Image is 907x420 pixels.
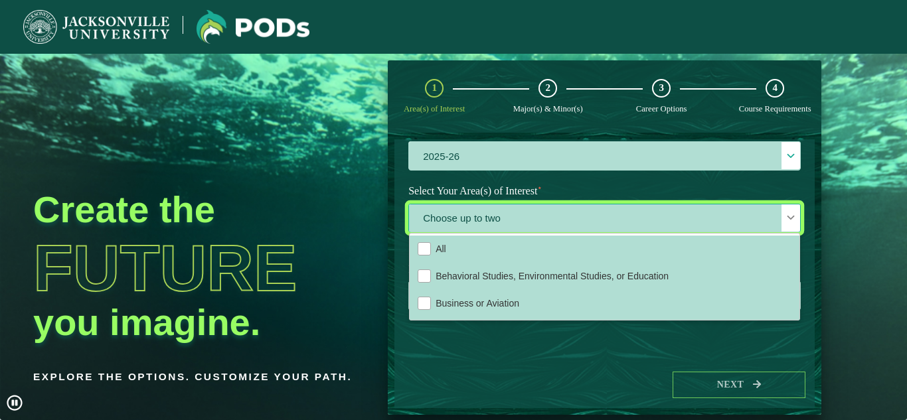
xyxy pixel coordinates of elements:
span: Area(s) of Interest [404,104,465,113]
li: Behavioral Studies, Environmental Studies, or Education [410,263,799,290]
input: Enter your email [408,281,801,310]
span: Major(s) & Minor(s) [513,104,583,113]
li: Business or Aviation [410,290,799,317]
span: All [436,244,446,254]
span: Career Options [636,104,687,113]
span: 1 [432,82,437,94]
label: 2025-26 [409,142,800,171]
span: 4 [772,82,778,94]
h2: you imagine. [33,301,357,344]
li: Fine Arts or Humanities [410,317,799,344]
label: Select Your Area(s) of Interest [398,179,811,204]
span: Business or Aviation [436,298,519,309]
h1: Future [33,236,357,301]
p: Maximum 2 selections are allowed [408,236,801,248]
sup: ⋆ [408,235,413,243]
label: Enter your email below to receive a summary of the POD that you create. [398,257,811,282]
span: 2 [545,82,550,94]
img: Jacksonville University logo [23,10,169,44]
img: Jacksonville University logo [197,10,309,44]
li: All [410,236,799,263]
sup: ⋆ [537,183,542,192]
span: 3 [659,82,664,94]
button: Next [673,372,805,399]
span: Behavioral Studies, Environmental Studies, or Education [436,271,669,281]
h2: Create the [33,188,357,231]
p: Explore the options. Customize your path. [33,367,357,387]
span: Choose up to two [409,204,800,233]
span: Course Requirements [739,104,811,113]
